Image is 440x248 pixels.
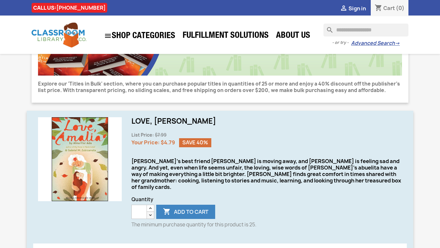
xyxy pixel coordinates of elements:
[131,139,160,146] span: Your Price:
[340,5,366,12] a:  Sign in
[131,132,154,138] span: List Price:
[155,132,167,138] span: $7.99
[56,4,106,11] a: [PHONE_NUMBER]
[179,30,272,43] a: Fulfillment Solutions
[131,205,147,219] input: Quantity
[340,5,348,13] i: 
[161,139,175,146] span: $4.79
[396,5,405,12] span: (0)
[349,5,366,12] span: Sign in
[395,40,400,46] span: →
[131,158,402,190] div: [PERSON_NAME]’s best friend [PERSON_NAME] is moving away, and [PERSON_NAME] is feeling sad and an...
[179,138,211,147] span: Save 40%
[104,32,112,40] i: 
[383,5,395,12] span: Cart
[131,117,402,125] h1: Love, [PERSON_NAME]
[163,208,171,216] i: 
[38,81,402,94] p: Explore our 'Titles in Bulk' section, where you can purchase popular titles in quantities of 25 o...
[101,29,178,43] a: SHOP CATEGORIES
[375,5,382,12] i: shopping_cart
[32,23,86,47] img: Classroom Library Company
[156,205,215,219] button: Add to cart
[131,222,402,228] p: The minimum purchase quantity for this product is 25.
[323,24,408,36] input: Search
[323,24,331,31] i: search
[351,40,400,46] a: Advanced Search→
[32,3,107,13] div: CALL US:
[332,39,351,46] span: - or try -
[131,196,402,203] span: Quantity
[273,30,313,43] a: About Us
